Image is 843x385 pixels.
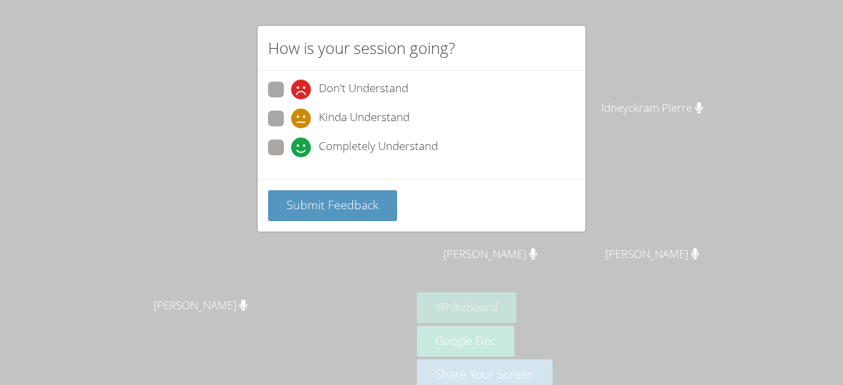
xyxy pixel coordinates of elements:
[268,36,455,60] h2: How is your session going?
[286,197,379,213] span: Submit Feedback
[319,109,410,128] span: Kinda Understand
[319,80,408,99] span: Don't Understand
[319,138,438,157] span: Completely Understand
[268,190,397,221] button: Submit Feedback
